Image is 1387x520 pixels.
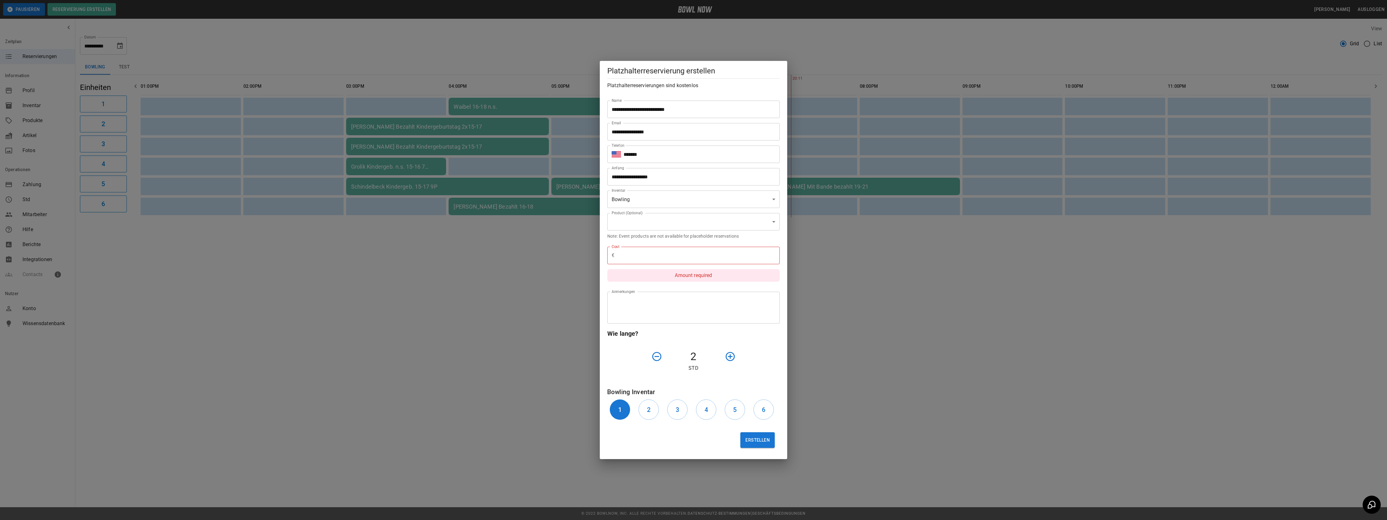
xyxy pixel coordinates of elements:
[607,213,780,230] div: ​
[607,387,780,397] h6: Bowling Inventar
[607,168,775,186] input: Choose date, selected date is Oct 4, 2025
[618,405,622,415] h6: 1
[607,269,780,282] p: Amount required
[607,191,780,208] div: Bowling
[607,66,780,76] h5: Platzhalterreservierung erstellen
[696,399,716,420] button: 4
[612,252,614,259] p: €
[639,399,659,420] button: 2
[667,399,688,420] button: 3
[740,432,775,448] button: Erstellen
[607,329,780,339] h6: Wie lange?
[647,405,650,415] h6: 2
[733,405,737,415] h6: 5
[725,399,745,420] button: 5
[612,165,624,171] label: Anfang
[607,364,780,372] p: Std
[612,143,624,148] label: Telefon
[665,350,722,363] h4: 2
[607,233,780,239] p: Note: Event products are not available for placeholder reservations
[762,405,765,415] h6: 6
[676,405,679,415] h6: 3
[753,399,774,420] button: 6
[610,399,630,420] button: 1
[704,405,708,415] h6: 4
[612,150,621,159] button: Select country
[607,81,780,90] h6: Platzhalterreservierungen sind kostenlos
